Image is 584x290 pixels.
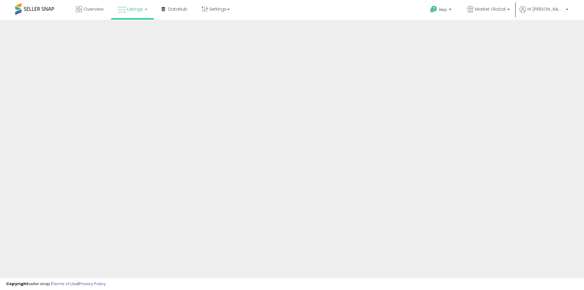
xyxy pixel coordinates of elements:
[425,1,457,20] a: Help
[527,6,564,12] span: Hi [PERSON_NAME]
[430,5,437,13] i: Get Help
[84,6,103,12] span: Overview
[439,7,447,12] span: Help
[520,6,568,20] a: Hi [PERSON_NAME]
[168,6,187,12] span: DataHub
[475,6,506,12] span: Market Global
[127,6,143,12] span: Listings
